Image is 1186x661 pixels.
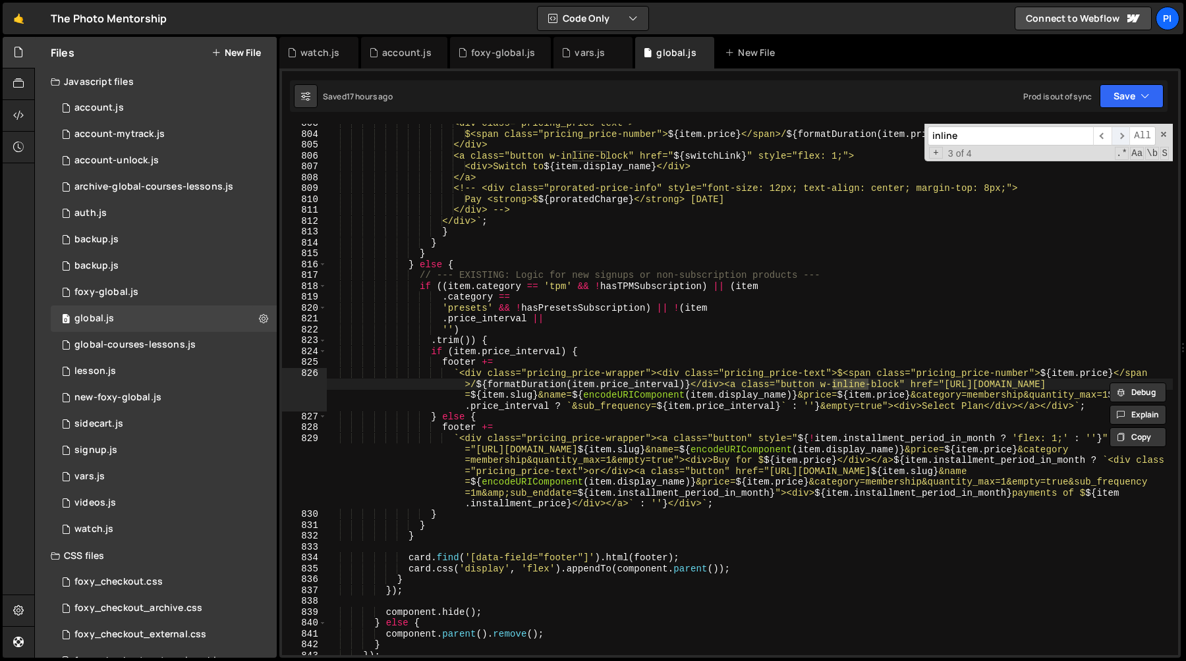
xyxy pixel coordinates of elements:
[282,422,327,433] div: 828
[1110,427,1166,447] button: Copy
[538,7,648,30] button: Code Only
[282,238,327,249] div: 814
[1130,147,1144,160] span: CaseSensitive Search
[282,607,327,618] div: 839
[282,531,327,542] div: 832
[1145,147,1159,160] span: Whole Word Search
[51,332,277,358] div: 13533/35292.js
[382,46,432,59] div: account.js
[1115,147,1129,160] span: RegExp Search
[471,46,535,59] div: foxy-global.js
[282,151,327,162] div: 806
[74,260,119,272] div: backup.js
[51,121,277,147] div: 13533/38628.js
[282,596,327,607] div: 838
[943,148,977,159] span: 3 of 4
[74,339,196,351] div: global-courses-lessons.js
[1110,383,1166,402] button: Debug
[74,392,161,404] div: new-foxy-global.js
[74,418,123,430] div: sidecart.js
[282,303,327,314] div: 820
[74,365,116,377] div: lesson.js
[928,126,1093,145] input: Search for
[74,128,165,140] div: account-mytrack.js
[282,118,327,129] div: 803
[282,216,327,227] div: 812
[282,564,327,575] div: 835
[282,433,327,510] div: 829
[74,207,107,219] div: auth.js
[51,516,277,542] div: 13533/38527.js
[51,358,277,384] div: 13533/35472.js
[51,200,277,226] div: 13533/34034.js
[1023,91,1092,102] div: Prod is out of sync
[282,292,327,303] div: 819
[1100,84,1164,108] button: Save
[282,281,327,292] div: 818
[74,181,233,193] div: archive-global-courses-lessons.js
[929,147,943,159] span: Toggle Replace mode
[282,411,327,423] div: 827
[282,552,327,564] div: 834
[51,95,277,121] div: 13533/34220.js
[300,46,339,59] div: watch.js
[282,639,327,650] div: 842
[51,279,277,305] div: 13533/34219.js
[74,286,138,298] div: foxy-global.js
[74,471,105,483] div: vars.js
[656,46,696,59] div: global.js
[282,368,327,411] div: 826
[74,629,206,641] div: foxy_checkout_external.css
[74,155,159,167] div: account-unlock.js
[51,11,167,26] div: The Photo Mentorship
[323,91,393,102] div: Saved
[282,585,327,596] div: 837
[51,621,277,648] div: 13533/38747.css
[74,234,119,246] div: backup.js
[282,542,327,553] div: 833
[282,629,327,640] div: 841
[282,172,327,184] div: 808
[74,444,117,456] div: signup.js
[1160,147,1169,160] span: Search In Selection
[51,226,277,253] div: 13533/45031.js
[74,523,113,535] div: watch.js
[51,147,277,174] div: 13533/41206.js
[51,305,277,332] div: 13533/39483.js
[74,313,114,325] div: global.js
[282,248,327,259] div: 815
[725,46,780,59] div: New File
[282,618,327,629] div: 840
[35,68,277,95] div: Javascript files
[575,46,605,59] div: vars.js
[282,509,327,520] div: 830
[51,384,277,411] div: 13533/40053.js
[282,325,327,336] div: 822
[51,45,74,60] h2: Files
[51,174,277,200] div: 13533/43968.js
[282,205,327,216] div: 811
[74,497,116,509] div: videos.js
[282,226,327,238] div: 813
[1156,7,1179,30] a: Pi
[1093,126,1112,145] span: ​
[282,270,327,281] div: 817
[51,411,277,437] div: 13533/43446.js
[51,490,277,516] div: 13533/42246.js
[3,3,35,34] a: 🤙
[51,437,277,463] div: 13533/35364.js
[282,259,327,271] div: 816
[282,140,327,151] div: 805
[1112,126,1130,145] span: ​
[282,346,327,357] div: 824
[51,463,277,490] div: 13533/38978.js
[1015,7,1152,30] a: Connect to Webflow
[1110,405,1166,425] button: Explain
[347,91,393,102] div: 17 hours ago
[51,595,277,621] div: 13533/44030.css
[282,357,327,368] div: 825
[51,253,277,279] div: 13533/45030.js
[282,574,327,585] div: 836
[51,569,277,595] div: 13533/38507.css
